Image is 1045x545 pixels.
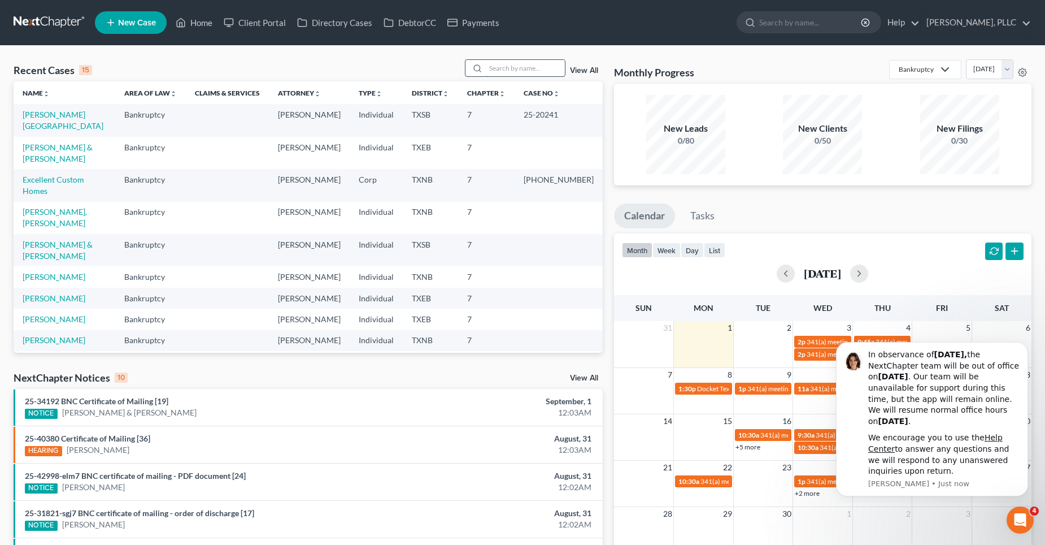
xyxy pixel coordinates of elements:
[786,368,793,382] span: 9
[403,104,458,136] td: TXSB
[995,303,1009,313] span: Sat
[62,482,125,493] a: [PERSON_NAME]
[403,202,458,234] td: TXNB
[662,461,673,474] span: 21
[115,104,186,136] td: Bankruptcy
[410,519,591,530] div: 12:02AM
[403,137,458,169] td: TXEB
[115,288,186,309] td: Bankruptcy
[410,407,591,418] div: 12:03AM
[115,202,186,234] td: Bankruptcy
[25,471,246,481] a: 25-42998-elm7 BNC certificate of mailing - PDF document [24]
[458,309,515,330] td: 7
[269,288,350,309] td: [PERSON_NAME]
[350,309,403,330] td: Individual
[350,351,403,383] td: Individual
[25,396,168,406] a: 25-34192 BNC Certificate of Mailing [19]
[899,64,934,74] div: Bankruptcy
[269,169,350,201] td: [PERSON_NAME]
[115,234,186,266] td: Bankruptcy
[694,303,713,313] span: Mon
[410,482,591,493] div: 12:02AM
[350,234,403,266] td: Individual
[458,234,515,266] td: 7
[115,373,128,383] div: 10
[403,351,458,383] td: TXNB
[905,507,912,521] span: 2
[458,288,515,309] td: 7
[781,507,793,521] span: 30
[807,338,916,346] span: 341(a) meeting for [PERSON_NAME]
[798,338,805,346] span: 2p
[781,414,793,428] span: 16
[846,321,852,335] span: 3
[186,81,269,104] th: Claims & Services
[350,288,403,309] td: Individual
[115,137,186,169] td: Bankruptcy
[403,169,458,201] td: TXNB
[804,267,841,279] h2: [DATE]
[62,407,197,418] a: [PERSON_NAME] & [PERSON_NAME]
[798,443,818,452] span: 10:30a
[646,135,725,146] div: 0/80
[43,90,50,97] i: unfold_more
[700,477,869,486] span: 341(a) meeting for [PERSON_NAME] & [PERSON_NAME]
[23,110,103,131] a: [PERSON_NAME][GEOGRAPHIC_DATA]
[798,431,815,439] span: 9:30a
[115,169,186,201] td: Bankruptcy
[905,321,912,335] span: 4
[726,368,733,382] span: 8
[115,330,186,351] td: Bankruptcy
[412,89,449,97] a: Districtunfold_more
[678,384,696,393] span: 1:30p
[965,507,972,521] span: 3
[652,243,681,258] button: week
[14,63,92,77] div: Recent Cases
[846,507,852,521] span: 1
[14,371,128,384] div: NextChapter Notices
[458,351,515,383] td: 7
[23,207,87,228] a: [PERSON_NAME], [PERSON_NAME]
[819,332,1045,503] iframe: Intercom notifications message
[350,169,403,201] td: Corp
[704,243,725,258] button: list
[170,90,177,97] i: unfold_more
[62,519,125,530] a: [PERSON_NAME]
[403,330,458,351] td: TXNB
[697,384,850,393] span: Docket Text: for [PERSON_NAME] v. Good Leap LLC
[726,321,733,335] span: 1
[458,266,515,287] td: 7
[738,384,746,393] span: 1p
[662,414,673,428] span: 14
[635,303,652,313] span: Sun
[378,12,442,33] a: DebtorCC
[350,202,403,234] td: Individual
[67,444,129,456] a: [PERSON_NAME]
[115,266,186,287] td: Bankruptcy
[410,470,591,482] div: August, 31
[410,508,591,519] div: August, 31
[515,169,603,201] td: [PHONE_NUMBER]
[23,142,93,163] a: [PERSON_NAME] & [PERSON_NAME]
[798,477,805,486] span: 1p
[442,12,505,33] a: Payments
[79,65,92,75] div: 15
[115,309,186,330] td: Bankruptcy
[813,303,832,313] span: Wed
[403,288,458,309] td: TXEB
[269,104,350,136] td: [PERSON_NAME]
[524,89,560,97] a: Case Nounfold_more
[170,12,218,33] a: Home
[646,122,725,135] div: New Leads
[678,477,699,486] span: 10:30a
[218,12,291,33] a: Client Portal
[458,104,515,136] td: 7
[23,240,93,261] a: [PERSON_NAME] & [PERSON_NAME]
[874,303,891,313] span: Thu
[795,489,820,498] a: +2 more
[783,135,862,146] div: 0/50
